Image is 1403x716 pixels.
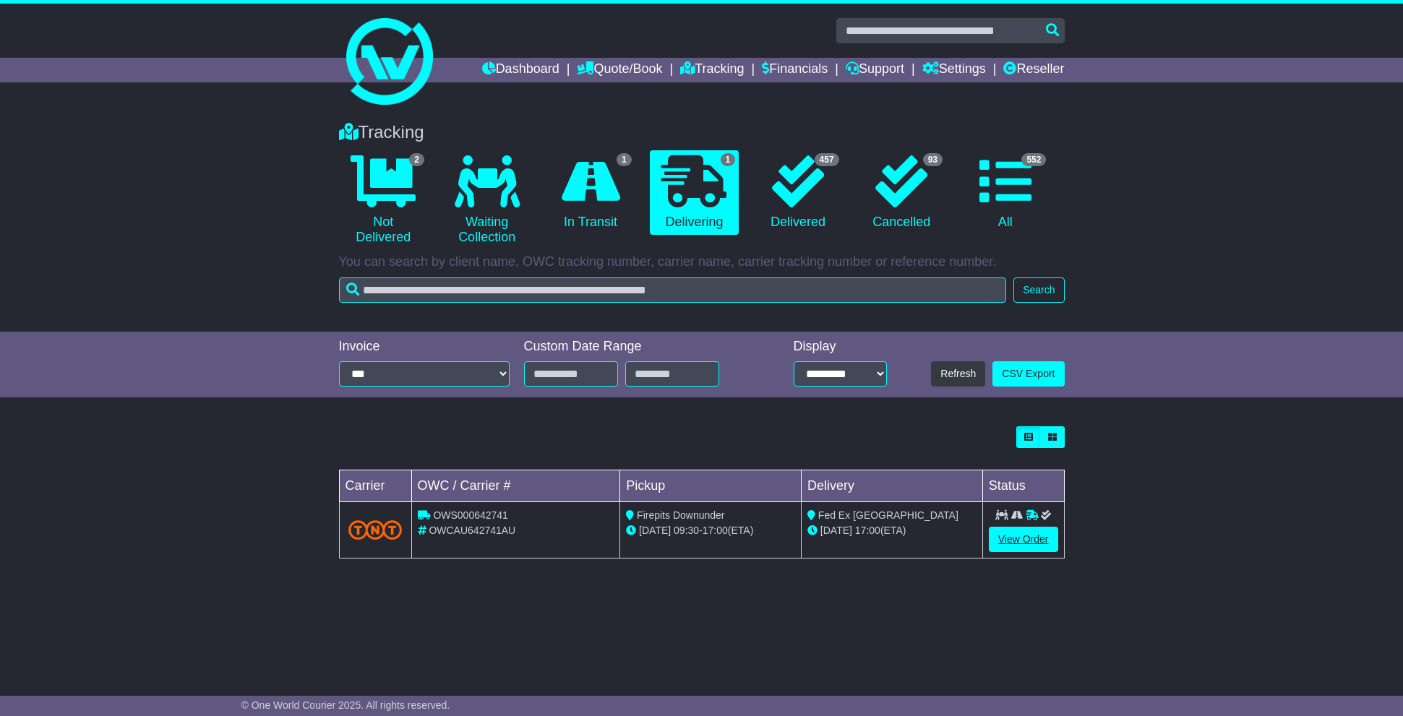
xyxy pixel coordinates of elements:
[855,525,880,536] span: 17:00
[753,150,842,236] a: 457 Delivered
[1003,58,1064,82] a: Reseller
[577,58,662,82] a: Quote/Book
[857,150,946,236] a: 93 Cancelled
[801,470,982,502] td: Delivery
[820,525,852,536] span: [DATE]
[442,150,531,251] a: Waiting Collection
[794,339,887,355] div: Display
[721,153,736,166] span: 1
[637,509,724,521] span: Firepits Downunder
[620,470,802,502] td: Pickup
[992,361,1064,387] a: CSV Export
[411,470,620,502] td: OWC / Carrier #
[703,525,728,536] span: 17:00
[617,153,632,166] span: 1
[762,58,828,82] a: Financials
[815,153,839,166] span: 457
[626,523,795,538] div: - (ETA)
[339,470,411,502] td: Carrier
[818,509,958,521] span: Fed Ex [GEOGRAPHIC_DATA]
[989,527,1058,552] a: View Order
[650,150,739,236] a: 1 Delivering
[482,58,559,82] a: Dashboard
[433,509,508,521] span: OWS000642741
[680,58,744,82] a: Tracking
[639,525,671,536] span: [DATE]
[1021,153,1046,166] span: 552
[846,58,904,82] a: Support
[674,525,699,536] span: 09:30
[1013,277,1064,303] button: Search
[524,339,756,355] div: Custom Date Range
[339,254,1065,270] p: You can search by client name, OWC tracking number, carrier name, carrier tracking number or refe...
[807,523,977,538] div: (ETA)
[409,153,424,166] span: 2
[429,525,515,536] span: OWCAU642741AU
[339,150,428,251] a: 2 Not Delivered
[923,153,943,166] span: 93
[339,339,510,355] div: Invoice
[922,58,986,82] a: Settings
[332,122,1072,143] div: Tracking
[961,150,1050,236] a: 552 All
[982,470,1064,502] td: Status
[241,699,450,711] span: © One World Courier 2025. All rights reserved.
[931,361,985,387] button: Refresh
[348,520,403,540] img: TNT_Domestic.png
[546,150,635,236] a: 1 In Transit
